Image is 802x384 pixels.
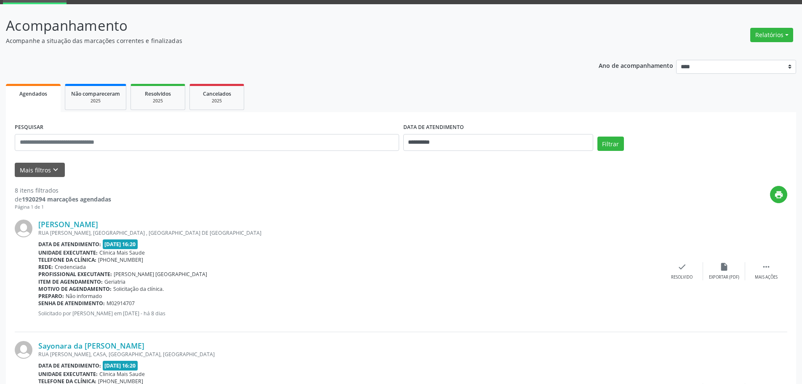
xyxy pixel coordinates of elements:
[762,262,771,271] i: 
[137,98,179,104] div: 2025
[66,293,102,300] span: Não informado
[55,263,86,271] span: Credenciada
[38,229,661,236] div: RUA [PERSON_NAME], [GEOGRAPHIC_DATA] , [GEOGRAPHIC_DATA] DE [GEOGRAPHIC_DATA]
[99,249,145,256] span: Clinica Mais Saude
[104,278,125,285] span: Geriatria
[719,262,729,271] i: insert_drive_file
[15,186,111,195] div: 8 itens filtrados
[196,98,238,104] div: 2025
[38,220,98,229] a: [PERSON_NAME]
[103,361,138,371] span: [DATE] 16:20
[38,293,64,300] b: Preparo:
[677,262,687,271] i: check
[671,274,693,280] div: Resolvido
[19,90,47,97] span: Agendados
[38,241,101,248] b: Data de atendimento:
[38,271,112,278] b: Profissional executante:
[38,256,96,263] b: Telefone da clínica:
[403,121,464,134] label: DATA DE ATENDIMENTO
[99,371,145,378] span: Clinica Mais Saude
[15,195,111,204] div: de
[114,271,207,278] span: [PERSON_NAME] [GEOGRAPHIC_DATA]
[6,15,559,36] p: Acompanhamento
[770,186,787,203] button: print
[38,371,98,378] b: Unidade executante:
[38,351,661,358] div: RUA [PERSON_NAME], CASA, [GEOGRAPHIC_DATA], [GEOGRAPHIC_DATA]
[38,278,103,285] b: Item de agendamento:
[709,274,739,280] div: Exportar (PDF)
[145,90,171,97] span: Resolvidos
[15,220,32,237] img: img
[38,249,98,256] b: Unidade executante:
[51,165,60,175] i: keyboard_arrow_down
[38,300,105,307] b: Senha de atendimento:
[15,341,32,359] img: img
[750,28,793,42] button: Relatórios
[38,285,112,293] b: Motivo de agendamento:
[6,36,559,45] p: Acompanhe a situação das marcações correntes e finalizadas
[15,163,65,177] button: Mais filtroskeyboard_arrow_down
[774,190,783,199] i: print
[203,90,231,97] span: Cancelados
[599,60,673,70] p: Ano de acompanhamento
[71,98,120,104] div: 2025
[22,195,111,203] strong: 1920294 marcações agendadas
[38,263,53,271] b: Rede:
[15,121,43,134] label: PESQUISAR
[38,341,144,350] a: Sayonara da [PERSON_NAME]
[755,274,778,280] div: Mais ações
[38,310,661,317] p: Solicitado por [PERSON_NAME] em [DATE] - há 8 dias
[113,285,164,293] span: Solicitação da clínica.
[15,204,111,211] div: Página 1 de 1
[103,239,138,249] span: [DATE] 16:20
[107,300,135,307] span: M02914707
[71,90,120,97] span: Não compareceram
[98,256,143,263] span: [PHONE_NUMBER]
[597,137,624,151] button: Filtrar
[38,362,101,369] b: Data de atendimento:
